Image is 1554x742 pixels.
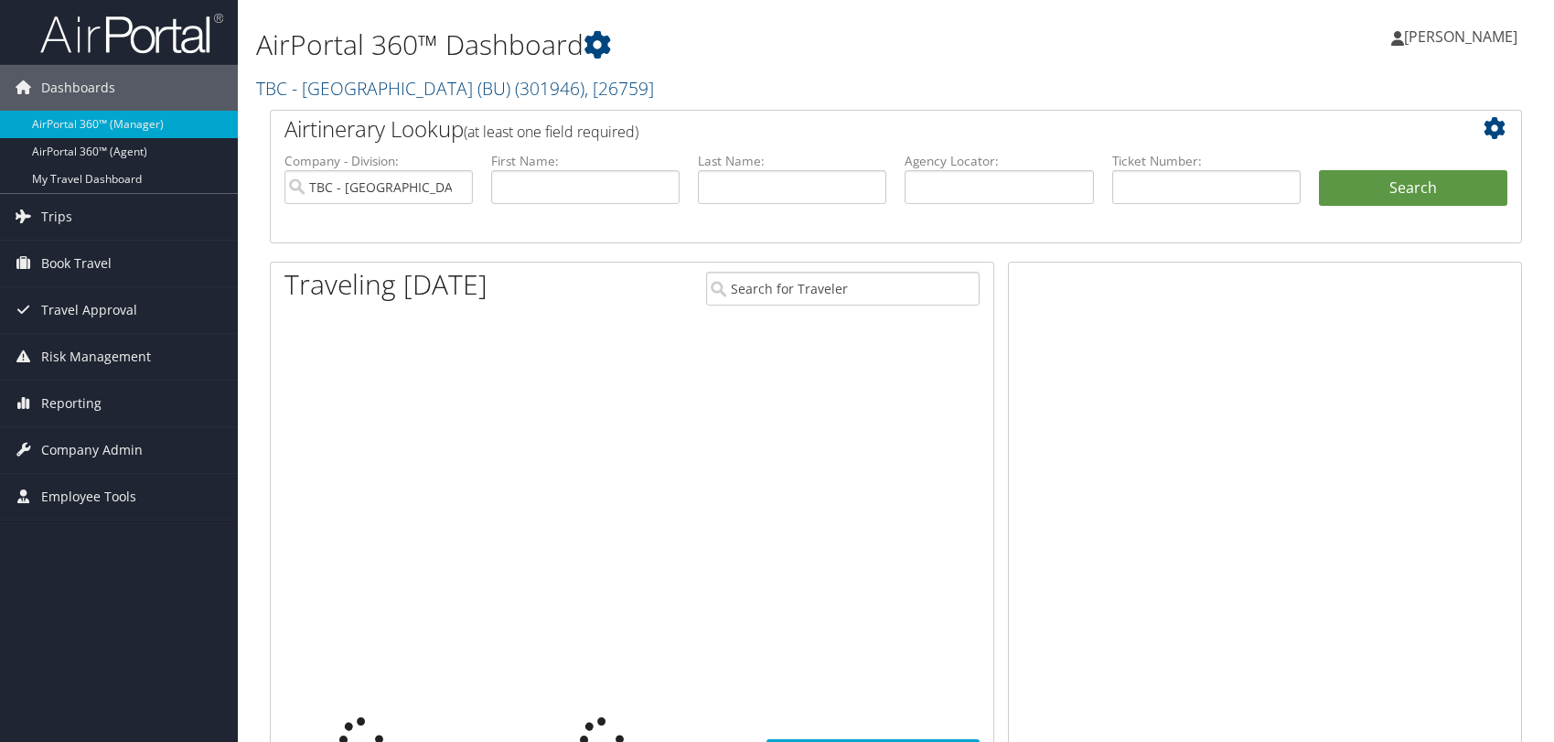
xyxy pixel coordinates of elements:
span: Risk Management [41,334,151,380]
a: TBC - [GEOGRAPHIC_DATA] (BU) [256,76,654,101]
span: Reporting [41,381,102,426]
span: Employee Tools [41,474,136,520]
h1: Traveling [DATE] [284,265,488,304]
label: Ticket Number: [1112,152,1301,170]
span: Travel Approval [41,287,137,333]
span: ( 301946 ) [515,76,584,101]
span: (at least one field required) [464,122,638,142]
img: airportal-logo.png [40,12,223,55]
span: Trips [41,194,72,240]
label: Company - Division: [284,152,473,170]
label: Agency Locator: [905,152,1093,170]
span: [PERSON_NAME] [1404,27,1517,47]
span: Book Travel [41,241,112,286]
button: Search [1319,170,1507,207]
span: , [ 26759 ] [584,76,654,101]
h2: Airtinerary Lookup [284,113,1403,145]
label: First Name: [491,152,680,170]
h1: AirPortal 360™ Dashboard [256,26,1109,64]
span: Dashboards [41,65,115,111]
label: Last Name: [698,152,886,170]
a: [PERSON_NAME] [1391,9,1536,64]
input: Search for Traveler [706,272,980,306]
span: Company Admin [41,427,143,473]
